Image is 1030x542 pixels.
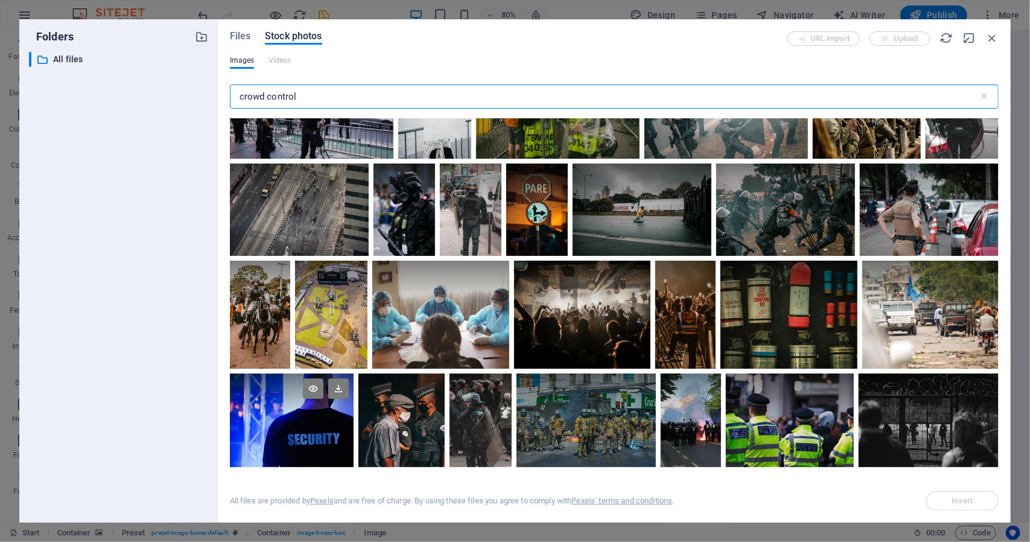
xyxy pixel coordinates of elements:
[29,52,31,67] div: ​
[939,31,953,45] i: Reload
[230,496,675,506] div: All files are provided by and are free of charge. By using these files you agree to comply with .
[230,84,978,109] input: Search
[310,496,334,505] a: Pexels
[926,491,999,511] span: Select a file first
[230,53,255,68] span: Images
[265,29,322,43] span: Stock photos
[53,53,186,66] p: All files
[230,29,251,43] span: Files
[985,31,999,45] i: Close
[195,30,208,43] i: Create new folder
[572,496,673,505] a: Pexels’ terms and conditions
[29,29,74,45] p: Folders
[962,31,976,45] i: Minimize
[269,53,291,68] span: This file type is not supported by this element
